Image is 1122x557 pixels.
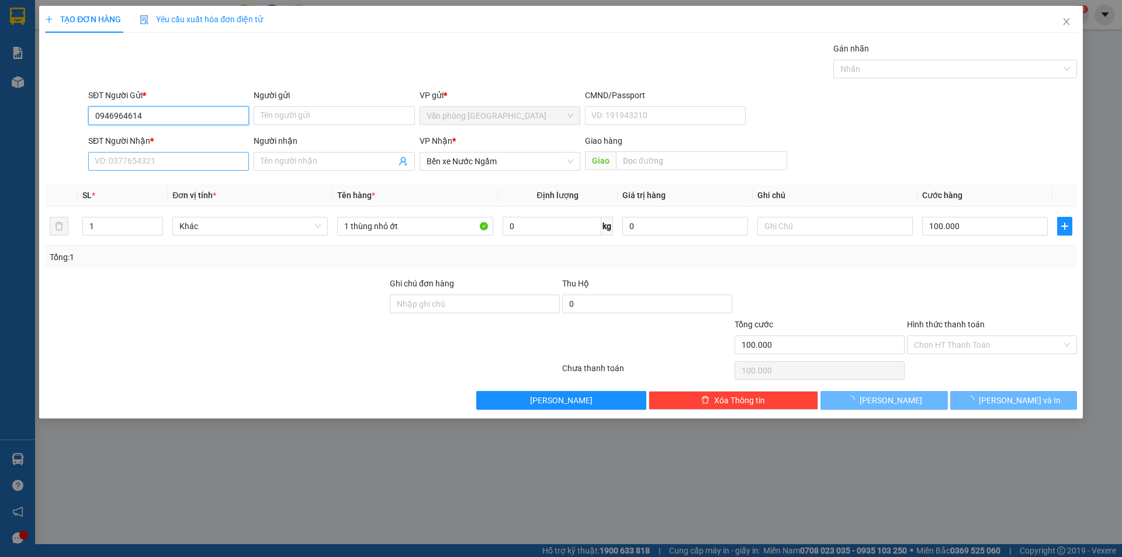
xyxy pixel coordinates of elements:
input: Ghi chú đơn hàng [390,295,560,313]
span: kg [601,217,613,236]
div: SĐT Người Nhận [88,134,249,147]
span: Giao [585,151,616,170]
div: Chưa thanh toán [561,362,733,382]
span: SL [82,191,92,200]
span: close [1062,17,1071,26]
label: Hình thức thanh toán [907,320,985,329]
span: Bến xe Nước Ngầm [427,153,573,170]
button: plus [1057,217,1072,236]
label: Gán nhãn [833,44,869,53]
span: Tổng cước [735,320,773,329]
input: Ghi Chú [757,217,913,236]
span: Văn phòng Đà Lạt [427,107,573,124]
input: 0 [622,217,748,236]
span: Cước hàng [922,191,962,200]
span: [PERSON_NAME] [860,394,922,407]
div: Tổng: 1 [50,251,433,264]
span: Yêu cầu xuất hóa đơn điện tử [140,15,263,24]
span: Thu Hộ [562,279,589,288]
span: loading [966,396,979,404]
span: Định lượng [537,191,579,200]
button: Close [1050,6,1083,39]
button: deleteXóa Thông tin [649,391,819,410]
div: VP gửi [420,89,580,102]
span: Đơn vị tính [172,191,216,200]
button: [PERSON_NAME] [476,391,646,410]
button: [PERSON_NAME] và In [950,391,1077,410]
span: Giá trị hàng [622,191,666,200]
input: Dọc đường [616,151,787,170]
button: [PERSON_NAME] [820,391,947,410]
span: [PERSON_NAME] và In [979,394,1061,407]
div: SĐT Người Gửi [88,89,249,102]
div: Người nhận [254,134,414,147]
span: Khác [179,217,321,235]
span: Tên hàng [337,191,375,200]
div: CMND/Passport [585,89,746,102]
span: VP Nhận [420,136,452,146]
div: Người gửi [254,89,414,102]
span: loading [847,396,860,404]
button: delete [50,217,68,236]
span: Giao hàng [585,136,622,146]
input: VD: Bàn, Ghế [337,217,493,236]
span: delete [701,396,709,405]
label: Ghi chú đơn hàng [390,279,454,288]
span: plus [45,15,53,23]
img: icon [140,15,149,25]
span: TẠO ĐƠN HÀNG [45,15,121,24]
span: Xóa Thông tin [714,394,765,407]
span: user-add [399,157,408,166]
span: [PERSON_NAME] [530,394,593,407]
span: plus [1058,222,1072,231]
th: Ghi chú [753,184,917,207]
